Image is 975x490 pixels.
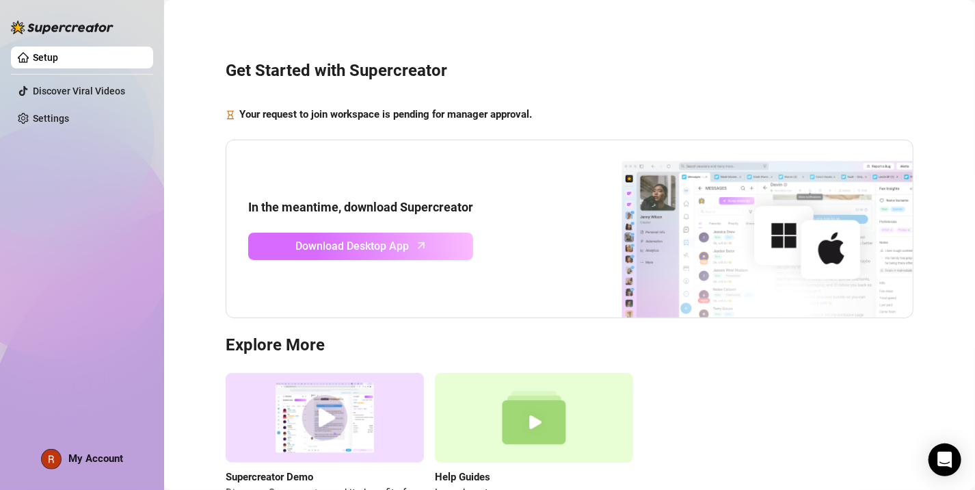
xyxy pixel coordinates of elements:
[33,86,125,96] a: Discover Viral Videos
[414,237,429,253] span: arrow-up
[435,373,633,463] img: help guides
[929,443,961,476] div: Open Intercom Messenger
[33,113,69,124] a: Settings
[226,471,313,483] strong: Supercreator Demo
[248,233,473,260] a: Download Desktop Apparrow-up
[42,450,61,469] img: ACg8ocJk-Dpkhtrwsd4Kn4NkWe2e_8Znomrf-eRi-fRBW4VQz49OOA=s96-c
[33,52,58,63] a: Setup
[68,452,123,465] span: My Account
[226,373,424,463] img: supercreator demo
[226,60,913,82] h3: Get Started with Supercreator
[571,140,913,318] img: download app
[296,237,410,255] span: Download Desktop App
[11,21,113,34] img: logo-BBDzfeDw.svg
[226,335,913,357] h3: Explore More
[226,107,235,123] span: hourglass
[435,471,490,483] strong: Help Guides
[239,108,532,120] strong: Your request to join workspace is pending for manager approval.
[248,200,473,214] strong: In the meantime, download Supercreator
